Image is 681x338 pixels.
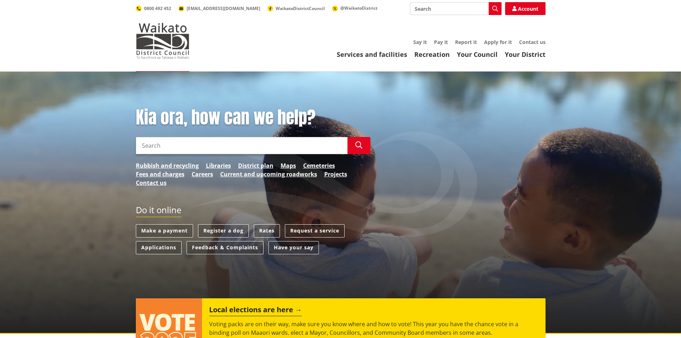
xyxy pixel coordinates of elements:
a: Libraries [206,161,231,170]
a: Applications [136,241,182,254]
a: Account [505,2,546,15]
input: Search input [136,137,347,154]
a: @WaikatoDistrict [332,5,377,11]
a: Request a service [285,224,345,237]
h2: Local elections are here [209,305,302,316]
a: Services and facilities [337,50,407,59]
a: Feedback & Complaints [187,241,263,254]
a: WaikatoDistrictCouncil [267,5,325,11]
a: Have your say [268,241,319,254]
a: Recreation [414,50,450,59]
a: Fees and charges [136,170,184,178]
a: Report it [455,39,477,45]
a: Rates [254,224,280,237]
input: Search input [410,2,502,15]
a: Your Council [457,50,498,59]
a: Register a dog [198,224,249,237]
h1: Kia ora, how can we help? [136,107,370,128]
a: Apply for it [484,39,512,45]
h2: Do it online [136,205,181,217]
a: Cemeteries [303,161,335,170]
a: Maps [281,161,296,170]
a: District plan [238,161,273,170]
a: Make a payment [136,224,193,237]
a: [EMAIL_ADDRESS][DOMAIN_NAME] [178,5,260,11]
span: @WaikatoDistrict [340,5,377,11]
a: Your District [505,50,546,59]
a: Current and upcoming roadworks [220,170,317,178]
a: Rubbish and recycling [136,161,199,170]
a: Careers [192,170,213,178]
span: 0800 492 452 [144,5,171,11]
img: Waikato District Council - Te Kaunihera aa Takiwaa o Waikato [136,23,189,59]
a: Say it [413,39,427,45]
a: Contact us [136,178,167,187]
p: Voting packs are on their way, make sure you know where and how to vote! This year you have the c... [209,320,538,337]
a: 0800 492 452 [136,5,171,11]
a: Contact us [519,39,546,45]
a: Projects [324,170,347,178]
span: WaikatoDistrictCouncil [276,5,325,11]
span: [EMAIL_ADDRESS][DOMAIN_NAME] [187,5,260,11]
a: Pay it [434,39,448,45]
